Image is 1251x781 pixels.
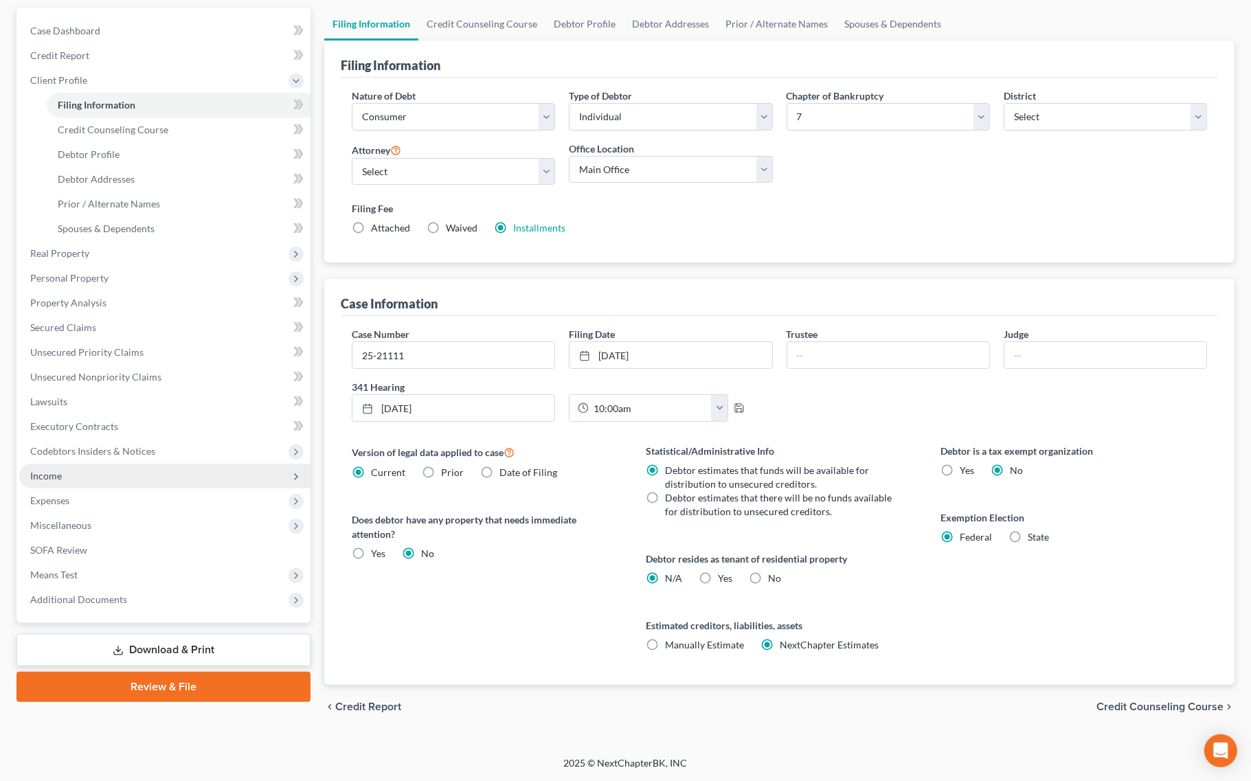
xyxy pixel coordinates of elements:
[371,547,385,559] span: Yes
[16,672,311,702] a: Review & File
[371,222,410,234] span: Attached
[769,572,782,584] span: No
[1004,327,1028,341] label: Judge
[345,380,779,394] label: 341 Hearing
[352,327,409,341] label: Case Number
[1004,89,1036,103] label: District
[47,216,311,241] a: Spouses & Dependents
[30,420,118,432] span: Executory Contracts
[19,365,311,389] a: Unsecured Nonpriority Claims
[30,544,87,556] span: SOFA Review
[719,572,733,584] span: Yes
[1204,734,1237,767] div: Open Intercom Messenger
[30,25,100,36] span: Case Dashboard
[418,8,545,41] a: Credit Counseling Course
[666,572,683,584] span: N/A
[352,201,1207,216] label: Filing Fee
[341,57,440,73] div: Filing Information
[1004,342,1206,368] input: --
[30,569,78,580] span: Means Test
[940,510,1207,525] label: Exemption Election
[19,340,311,365] a: Unsecured Priority Claims
[30,346,144,358] span: Unsecured Priority Claims
[47,117,311,142] a: Credit Counseling Course
[47,192,311,216] a: Prior / Alternate Names
[19,43,311,68] a: Credit Report
[646,618,913,633] label: Estimated creditors, liabilities, assets
[787,342,989,368] input: --
[352,89,416,103] label: Nature of Debt
[324,701,335,712] i: chevron_left
[717,8,836,41] a: Prior / Alternate Names
[570,342,771,368] a: [DATE]
[499,466,557,478] span: Date of Filing
[16,634,311,666] a: Download & Print
[836,8,949,41] a: Spouses & Dependents
[666,639,745,650] span: Manually Estimate
[1010,464,1023,476] span: No
[30,371,161,383] span: Unsecured Nonpriority Claims
[58,223,155,234] span: Spouses & Dependents
[58,173,135,185] span: Debtor Addresses
[30,321,96,333] span: Secured Claims
[30,272,109,284] span: Personal Property
[234,756,1017,781] div: 2025 © NextChapterBK, INC
[371,466,405,478] span: Current
[19,414,311,439] a: Executory Contracts
[352,395,554,421] a: [DATE]
[58,148,120,160] span: Debtor Profile
[352,342,554,368] input: Enter case number...
[960,464,974,476] span: Yes
[30,495,69,506] span: Expenses
[30,470,62,482] span: Income
[58,124,168,135] span: Credit Counseling Course
[30,74,87,86] span: Client Profile
[569,327,615,341] label: Filing Date
[1028,531,1049,543] span: State
[787,89,884,103] label: Chapter of Bankruptcy
[569,142,634,156] label: Office Location
[780,639,879,650] span: NextChapter Estimates
[341,295,438,312] div: Case Information
[1096,701,1235,712] button: Credit Counseling Course chevron_right
[352,444,618,460] label: Version of legal data applied to case
[19,291,311,315] a: Property Analysis
[30,49,89,61] span: Credit Report
[624,8,717,41] a: Debtor Addresses
[324,8,418,41] a: Filing Information
[666,492,892,517] span: Debtor estimates that there will be no funds available for distribution to unsecured creditors.
[19,538,311,563] a: SOFA Review
[30,593,127,605] span: Additional Documents
[352,512,618,541] label: Does debtor have any property that needs immediate attention?
[646,444,913,458] label: Statistical/Administrative Info
[30,445,155,457] span: Codebtors Insiders & Notices
[545,8,624,41] a: Debtor Profile
[47,142,311,167] a: Debtor Profile
[1096,701,1224,712] span: Credit Counseling Course
[58,99,135,111] span: Filing Information
[569,89,632,103] label: Type of Debtor
[324,701,401,712] button: chevron_left Credit Report
[441,466,464,478] span: Prior
[30,396,67,407] span: Lawsuits
[30,247,89,259] span: Real Property
[58,198,160,210] span: Prior / Alternate Names
[47,93,311,117] a: Filing Information
[666,464,870,490] span: Debtor estimates that funds will be available for distribution to unsecured creditors.
[446,222,477,234] span: Waived
[47,167,311,192] a: Debtor Addresses
[960,531,992,543] span: Federal
[940,444,1207,458] label: Debtor is a tax exempt organization
[19,19,311,43] a: Case Dashboard
[30,519,91,531] span: Miscellaneous
[589,395,712,421] input: -- : --
[787,327,818,341] label: Trustee
[335,701,401,712] span: Credit Report
[30,297,106,308] span: Property Analysis
[19,389,311,414] a: Lawsuits
[19,315,311,340] a: Secured Claims
[513,222,565,234] a: Installments
[352,142,401,158] label: Attorney
[1224,701,1235,712] i: chevron_right
[646,552,913,566] label: Debtor resides as tenant of residential property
